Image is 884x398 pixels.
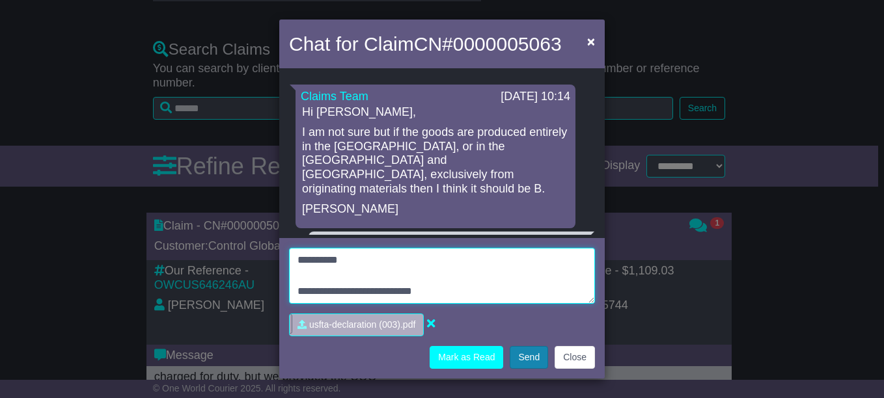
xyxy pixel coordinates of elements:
a: Claims Team [301,90,368,103]
span: CN# [414,33,562,55]
span: 0000005063 [453,33,562,55]
button: Send [510,346,548,369]
p: [PERSON_NAME] [302,202,569,217]
button: Mark as Read [430,346,503,369]
button: Close [555,346,595,369]
p: I am not sure but if the goods are produced entirely in the [GEOGRAPHIC_DATA], or in the [GEOGRAP... [302,126,569,196]
h4: Chat for Claim [289,29,562,59]
span: × [587,34,595,49]
div: [DATE] 10:14 [501,90,570,104]
p: Hi [PERSON_NAME], [302,105,569,120]
button: Close [581,28,601,55]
